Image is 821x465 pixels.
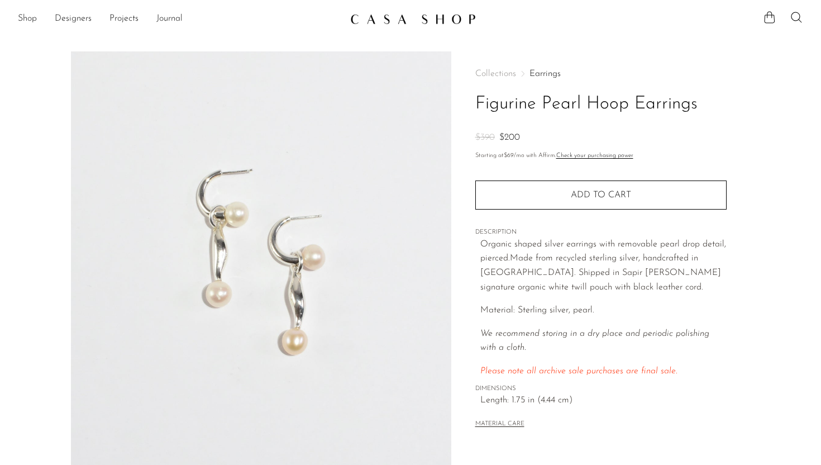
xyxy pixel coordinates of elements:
[475,227,727,238] span: DESCRIPTION
[480,306,594,315] span: Material: Sterling silver, pearl.
[499,133,520,142] span: $200
[484,283,703,292] span: ignature organic white twill pouch with black leather cord.
[55,12,92,26] a: Designers
[571,190,631,201] span: Add to cart
[556,153,633,159] a: Check your purchasing power - Learn more about Affirm Financing (opens in modal)
[475,90,727,118] h1: Figurine Pearl Hoop Earrings
[475,69,727,78] nav: Breadcrumbs
[480,393,727,408] span: Length: 1.75 in (4.44 cm)
[475,151,727,161] p: Starting at /mo with Affirm.
[475,420,524,429] button: MATERIAL CARE
[475,69,516,78] span: Collections
[475,133,495,142] span: $390
[156,12,183,26] a: Journal
[109,12,139,26] a: Projects
[480,238,727,295] p: Organic shaped silver earrings with removable pearl drop detail, pierced. Made from recycled ster...
[529,69,561,78] a: Earrings
[18,12,37,26] a: Shop
[475,384,727,394] span: DIMENSIONS
[480,329,709,353] i: We recommend storing in a dry place and periodic polishing with a cloth.
[18,10,341,29] ul: NEW HEADER MENU
[18,10,341,29] nav: Desktop navigation
[475,181,727,210] button: Add to cart
[504,153,514,159] span: $69
[480,367,677,376] span: Please note all archive sale purchases are final sale.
